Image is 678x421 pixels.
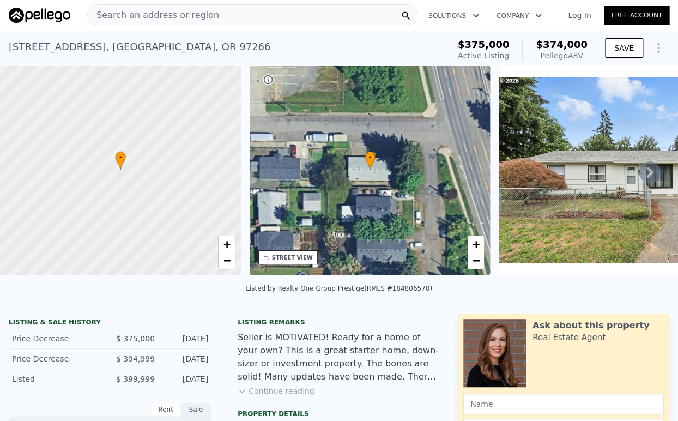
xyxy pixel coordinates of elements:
[536,50,588,61] div: Pellego ARV
[116,375,155,383] span: $ 399,999
[555,10,604,21] a: Log In
[365,151,376,170] div: •
[605,38,643,58] button: SAVE
[532,332,606,343] div: Real Estate Agent
[536,39,588,50] span: $374,000
[488,6,550,26] button: Company
[223,237,230,251] span: +
[164,374,208,384] div: [DATE]
[458,39,510,50] span: $375,000
[116,334,155,343] span: $ 375,000
[420,6,488,26] button: Solutions
[532,319,649,332] div: Ask about this property
[219,252,235,269] a: Zoom out
[181,402,211,417] div: Sale
[9,8,70,23] img: Pellego
[9,318,211,329] div: LISTING & SALE HISTORY
[468,236,484,252] a: Zoom in
[246,285,432,292] div: Listed by Realty One Group Prestige (RMLS #184806570)
[88,9,219,22] span: Search an address or region
[463,394,664,414] input: Name
[12,374,101,384] div: Listed
[647,37,669,59] button: Show Options
[272,254,313,262] div: STREET VIEW
[150,402,181,417] div: Rent
[164,333,208,344] div: [DATE]
[473,254,480,267] span: −
[115,151,126,170] div: •
[468,252,484,269] a: Zoom out
[12,333,101,344] div: Price Decrease
[164,353,208,364] div: [DATE]
[604,6,669,25] a: Free Account
[238,410,440,418] div: Property details
[458,51,509,60] span: Active Listing
[9,39,270,55] div: [STREET_ADDRESS] , [GEOGRAPHIC_DATA] , OR 97266
[238,386,314,396] button: Continue reading
[473,237,480,251] span: +
[115,153,126,163] span: •
[238,331,440,383] div: Seller is MOTIVATED! Ready for a home of your own? This is a great starter home, down-sizer or in...
[365,153,376,163] span: •
[12,353,101,364] div: Price Decrease
[223,254,230,267] span: −
[116,354,155,363] span: $ 394,999
[238,318,440,327] div: Listing remarks
[219,236,235,252] a: Zoom in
